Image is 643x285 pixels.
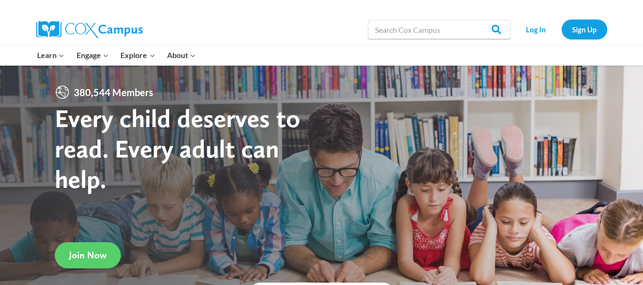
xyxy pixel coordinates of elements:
nav: Secondary Navigation [515,20,607,39]
input: Search Cox Campus [368,20,511,39]
a: Log In [515,20,557,39]
a: Sign Up [562,20,607,39]
span: Engage [77,49,109,61]
span: Join Now [69,249,107,261]
img: Cox Campus [36,21,143,38]
span: 380,544 Members [70,85,157,100]
a: Join Now [55,242,121,268]
nav: Primary Navigation [31,45,202,65]
span: About [167,49,196,61]
span: Explore [120,49,155,61]
span: Learn [37,49,64,61]
strong: Every child deserves to read. Every adult can help. [55,103,300,194]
